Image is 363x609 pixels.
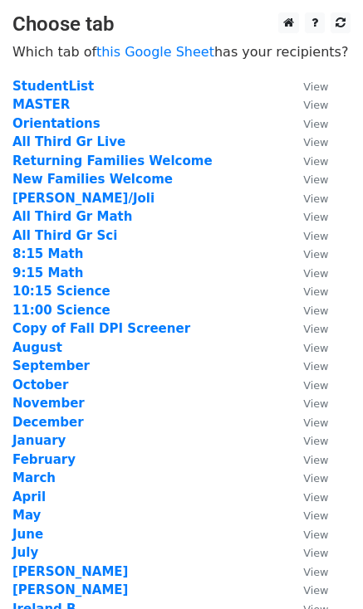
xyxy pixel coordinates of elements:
[287,321,328,336] a: View
[12,228,117,243] a: All Third Gr Sci
[303,529,328,541] small: View
[287,153,328,168] a: View
[287,378,328,392] a: View
[287,433,328,448] a: View
[303,584,328,597] small: View
[12,266,83,280] a: 9:15 Math
[12,79,94,94] strong: StudentList
[287,545,328,560] a: View
[12,433,66,448] a: January
[12,153,213,168] strong: Returning Families Welcome
[303,285,328,298] small: View
[303,173,328,186] small: View
[12,191,155,206] a: [PERSON_NAME]/Joli
[12,321,190,336] a: Copy of Fall DPI Screener
[287,340,328,355] a: View
[12,209,132,224] a: All Third Gr Math
[12,415,84,430] strong: December
[12,508,41,523] a: May
[303,80,328,93] small: View
[12,564,128,579] a: [PERSON_NAME]
[287,470,328,485] a: View
[12,12,351,37] h3: Choose tab
[303,379,328,392] small: View
[12,97,70,112] strong: MASTER
[287,172,328,187] a: View
[12,303,110,318] a: 11:00 Science
[12,527,43,542] a: June
[12,396,85,411] strong: November
[303,192,328,205] small: View
[12,582,128,597] a: [PERSON_NAME]
[12,452,76,467] a: February
[12,470,56,485] a: March
[287,191,328,206] a: View
[287,303,328,318] a: View
[303,342,328,354] small: View
[303,248,328,261] small: View
[303,211,328,223] small: View
[287,508,328,523] a: View
[303,435,328,447] small: View
[12,246,83,261] a: 8:15 Math
[287,358,328,373] a: View
[12,545,38,560] a: July
[12,134,125,149] a: All Third Gr Live
[287,134,328,149] a: View
[287,490,328,504] a: View
[303,491,328,504] small: View
[303,509,328,522] small: View
[303,472,328,485] small: View
[287,228,328,243] a: View
[12,116,101,131] a: Orientations
[303,566,328,578] small: View
[287,582,328,597] a: View
[12,43,351,61] p: Which tab of has your recipients?
[287,415,328,430] a: View
[287,246,328,261] a: View
[303,136,328,149] small: View
[287,396,328,411] a: View
[12,340,62,355] a: August
[303,118,328,130] small: View
[287,97,328,112] a: View
[12,378,68,392] a: October
[287,209,328,224] a: View
[303,397,328,410] small: View
[287,452,328,467] a: View
[287,527,328,542] a: View
[303,304,328,317] small: View
[287,284,328,299] a: View
[287,266,328,280] a: View
[303,323,328,335] small: View
[12,490,46,504] a: April
[287,116,328,131] a: View
[12,284,110,299] a: 10:15 Science
[287,79,328,94] a: View
[12,358,90,373] a: September
[303,155,328,168] small: View
[303,230,328,242] small: View
[96,44,214,60] a: this Google Sheet
[303,360,328,373] small: View
[303,417,328,429] small: View
[303,99,328,111] small: View
[12,172,173,187] a: New Families Welcome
